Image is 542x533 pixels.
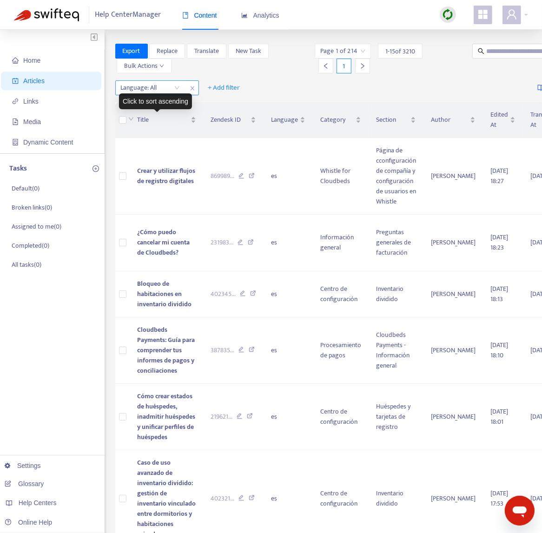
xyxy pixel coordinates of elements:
img: Swifteq [14,8,79,21]
span: Links [23,98,39,105]
td: Centro de configuración [313,271,369,317]
span: link [12,98,19,105]
th: Section [369,102,423,138]
td: [PERSON_NAME] [423,271,483,317]
img: sync.dc5367851b00ba804db3.png [442,9,454,20]
div: 1 [337,59,351,73]
span: Section [376,115,409,125]
span: Edited At [490,110,508,130]
span: [DATE] 18:13 [490,283,508,304]
span: search [478,48,484,54]
span: account-book [12,78,19,84]
span: Replace [157,46,178,56]
span: ¿Cómo puedo cancelar mi cuenta de Cloudbeds? [138,227,190,258]
td: [PERSON_NAME] [423,384,483,450]
iframe: Button to launch messaging window [505,496,535,526]
span: Help Centers [19,499,57,507]
span: [DATE] 18:27 [490,165,508,186]
span: 402345 ... [211,289,236,299]
th: Category [313,102,369,138]
th: Author [423,102,483,138]
span: right [359,63,366,69]
td: es [264,215,313,271]
span: 231983 ... [211,237,234,248]
span: plus-circle [93,165,99,172]
span: Title [138,115,189,125]
div: Click to sort ascending [119,93,192,109]
a: Online Help [5,519,52,526]
span: Crear y utilizar flujos de registro digitales [138,165,196,186]
span: down [159,64,164,68]
p: Completed ( 0 ) [12,241,49,250]
button: Bulk Actionsdown [117,59,172,73]
span: Analytics [241,12,279,19]
span: book [182,12,189,19]
span: Language [271,115,298,125]
th: Title [130,102,204,138]
span: 1 - 15 of 3210 [385,46,415,56]
span: Author [431,115,468,125]
td: Centro de configuración [313,384,369,450]
span: [DATE] 18:01 [490,406,508,427]
p: Broken links ( 0 ) [12,203,52,212]
span: Category [320,115,354,125]
span: Content [182,12,217,19]
span: Media [23,118,41,125]
td: Procesamiento de pagos [313,317,369,384]
span: Cloudbeds Payments: Guía para comprender tus informes de pagos y conciliaciones [138,324,195,376]
span: file-image [12,118,19,125]
td: es [264,317,313,384]
span: Bloqueo de habitaciones en inventario dividido [138,278,192,309]
span: Bulk Actions [124,61,164,71]
button: + Add filter [201,80,247,95]
span: [DATE] 18:23 [490,232,508,253]
td: [PERSON_NAME] [423,317,483,384]
span: Cómo crear estados de huéspedes, inadmitir huéspedes y unificar perfiles de huéspedes [138,391,196,442]
p: Default ( 0 ) [12,184,40,193]
th: Edited At [483,102,523,138]
span: [DATE] 18:10 [490,340,508,361]
span: 869989 ... [211,171,235,181]
td: Huéspedes y tarjetas de registro [369,384,423,450]
p: Assigned to me ( 0 ) [12,222,61,231]
span: user [506,9,517,20]
td: [PERSON_NAME] [423,138,483,215]
button: Replace [149,44,185,59]
td: [PERSON_NAME] [423,215,483,271]
td: Cloudbeds Payments - Información general [369,317,423,384]
td: Whistle for Cloudbeds [313,138,369,215]
a: Settings [5,462,41,469]
span: down [128,116,134,122]
th: Language [264,102,313,138]
span: + Add filter [208,82,240,93]
span: Translate [194,46,219,56]
p: Tasks [9,163,27,174]
span: Help Center Manager [95,6,161,24]
button: Translate [187,44,226,59]
span: container [12,139,19,145]
span: Dynamic Content [23,138,73,146]
td: Inventario dividido [369,271,423,317]
td: es [264,271,313,317]
span: home [12,57,19,64]
span: Export [123,46,140,56]
td: Preguntas generales de facturación [369,215,423,271]
span: New Task [236,46,261,56]
button: Export [115,44,148,59]
span: 402321 ... [211,494,235,504]
td: es [264,384,313,450]
a: Glossary [5,480,44,487]
span: 387835 ... [211,345,235,355]
span: close [186,83,198,94]
span: appstore [477,9,489,20]
span: Zendesk ID [211,115,249,125]
span: Home [23,57,40,64]
td: es [264,138,313,215]
span: area-chart [241,12,248,19]
p: All tasks ( 0 ) [12,260,41,270]
button: New Task [228,44,269,59]
span: [DATE] 17:53 [490,488,508,509]
td: Información general [313,215,369,271]
span: left [323,63,329,69]
th: Zendesk ID [204,102,264,138]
